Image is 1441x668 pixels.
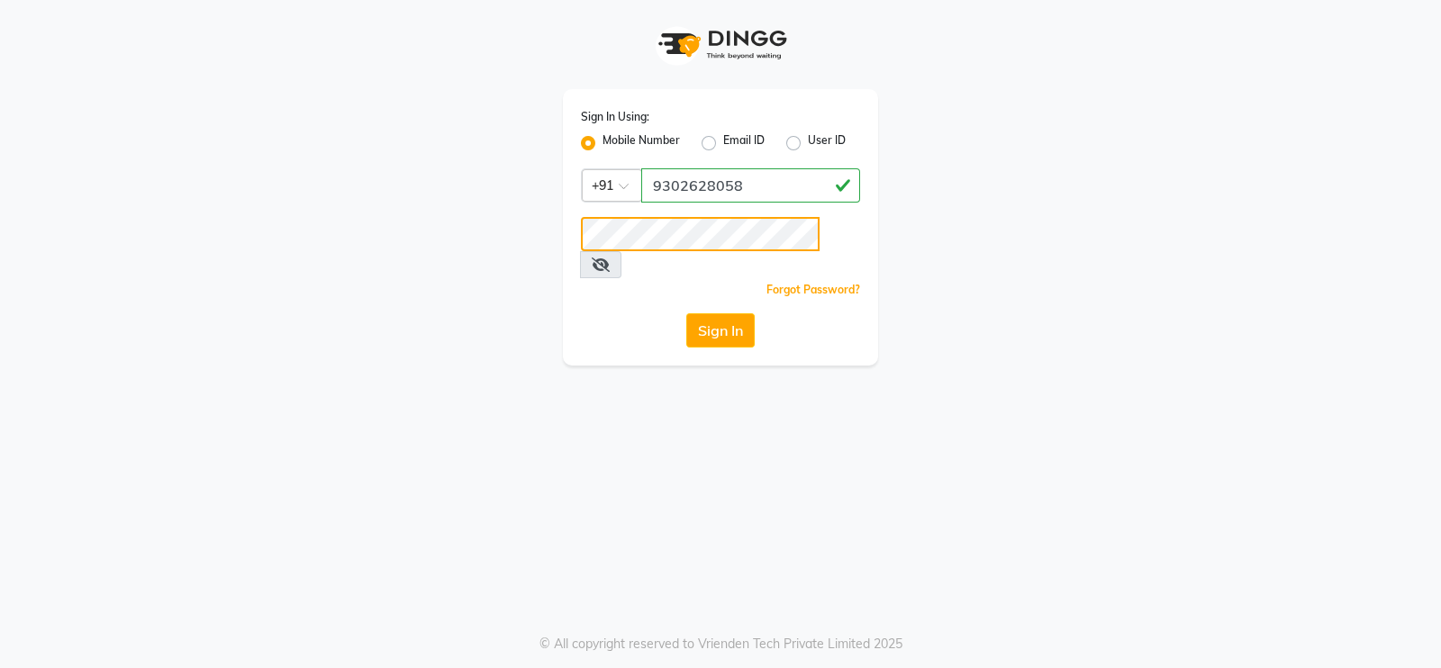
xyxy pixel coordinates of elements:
input: Username [581,217,820,251]
label: User ID [808,132,846,154]
img: logo1.svg [648,18,793,71]
label: Mobile Number [603,132,680,154]
label: Sign In Using: [581,109,649,125]
button: Sign In [686,313,755,348]
a: Forgot Password? [766,283,860,296]
input: Username [641,168,860,203]
label: Email ID [723,132,765,154]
